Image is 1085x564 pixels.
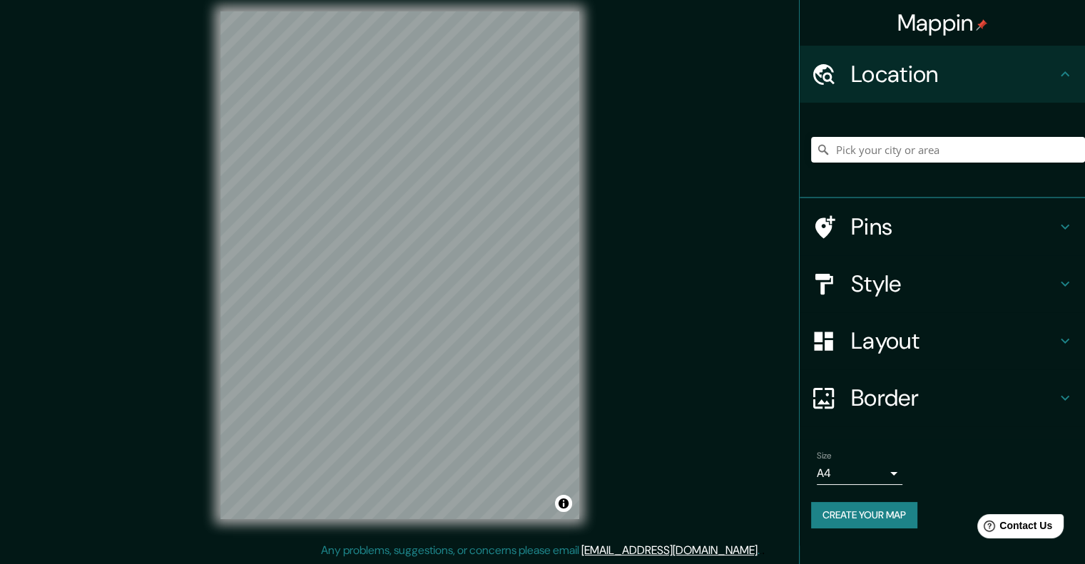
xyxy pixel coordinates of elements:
div: Border [800,369,1085,426]
canvas: Map [220,11,579,519]
button: Toggle attribution [555,495,572,512]
div: . [762,542,765,559]
label: Size [817,450,832,462]
h4: Mappin [897,9,988,37]
h4: Style [851,270,1056,298]
div: Layout [800,312,1085,369]
h4: Layout [851,327,1056,355]
iframe: Help widget launcher [958,508,1069,548]
img: pin-icon.png [976,19,987,31]
div: . [760,542,762,559]
h4: Location [851,60,1056,88]
div: Style [800,255,1085,312]
h4: Border [851,384,1056,412]
p: Any problems, suggestions, or concerns please email . [321,542,760,559]
div: A4 [817,462,902,485]
a: [EMAIL_ADDRESS][DOMAIN_NAME] [581,543,758,558]
input: Pick your city or area [811,137,1085,163]
div: Location [800,46,1085,103]
h4: Pins [851,212,1056,241]
div: Pins [800,198,1085,255]
button: Create your map [811,502,917,528]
